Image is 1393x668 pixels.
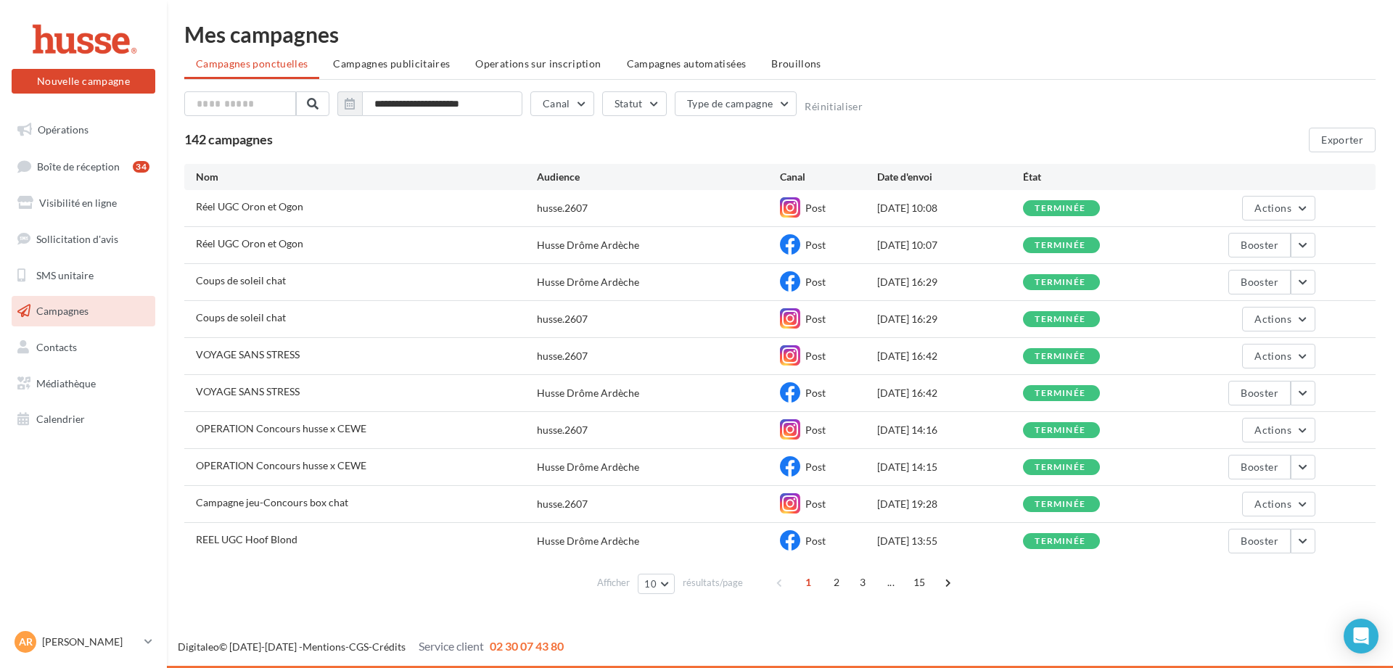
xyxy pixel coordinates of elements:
[1242,344,1315,368] button: Actions
[805,535,826,547] span: Post
[9,332,158,363] a: Contacts
[19,635,33,649] span: AR
[196,422,366,434] span: OPERATION Concours husse x CEWE
[9,151,158,182] a: Boîte de réception34
[530,91,594,116] button: Canal
[879,571,903,594] span: ...
[1228,270,1290,294] button: Booster
[39,197,117,209] span: Visibilité en ligne
[1228,381,1290,405] button: Booster
[196,496,348,508] span: Campagne jeu-Concours box chat
[771,57,821,70] span: Brouillons
[196,385,300,397] span: VOYAGE SANS STRESS
[805,461,826,473] span: Post
[133,161,149,173] div: 34
[12,628,155,656] a: AR [PERSON_NAME]
[184,23,1376,45] div: Mes campagnes
[805,387,826,399] span: Post
[805,498,826,510] span: Post
[877,170,1023,184] div: Date d'envoi
[805,239,826,251] span: Post
[1035,352,1085,361] div: terminée
[372,640,406,653] a: Crédits
[1228,233,1290,257] button: Booster
[196,459,366,471] span: OPERATION Concours husse x CEWE
[537,312,588,326] div: husse.2607
[1035,204,1085,213] div: terminée
[1035,241,1085,250] div: terminée
[12,69,155,94] button: Nouvelle campagne
[1242,307,1315,331] button: Actions
[1254,424,1291,436] span: Actions
[644,578,657,590] span: 10
[37,160,120,172] span: Boîte de réception
[1035,537,1085,546] div: terminée
[36,377,96,389] span: Médiathèque
[1035,500,1085,509] div: terminée
[475,57,601,70] span: Operations sur inscription
[9,188,158,218] a: Visibilité en ligne
[537,201,588,215] div: husse.2607
[196,170,537,184] div: Nom
[36,341,77,353] span: Contacts
[537,497,588,511] div: husse.2607
[1254,202,1291,214] span: Actions
[877,201,1023,215] div: [DATE] 10:08
[805,350,826,362] span: Post
[877,460,1023,474] div: [DATE] 14:15
[537,386,639,400] div: Husse Drôme Ardèche
[1309,128,1376,152] button: Exporter
[36,268,94,281] span: SMS unitaire
[597,576,630,590] span: Afficher
[627,57,747,70] span: Campagnes automatisées
[805,101,863,112] button: Réinitialiser
[9,296,158,326] a: Campagnes
[805,313,826,325] span: Post
[1254,350,1291,362] span: Actions
[1035,426,1085,435] div: terminée
[537,534,639,548] div: Husse Drôme Ardèche
[805,202,826,214] span: Post
[877,423,1023,437] div: [DATE] 14:16
[1035,315,1085,324] div: terminée
[9,404,158,434] a: Calendrier
[638,574,675,594] button: 10
[196,311,286,323] span: Coups de soleil chat
[877,497,1023,511] div: [DATE] 19:28
[537,238,639,252] div: Husse Drôme Ardèche
[184,131,273,147] span: 142 campagnes
[908,571,932,594] span: 15
[877,349,1023,363] div: [DATE] 16:42
[9,115,158,145] a: Opérations
[36,305,89,317] span: Campagnes
[196,533,297,545] span: REEL UGC Hoof Blond
[537,460,639,474] div: Husse Drôme Ardèche
[602,91,667,116] button: Statut
[38,123,89,136] span: Opérations
[805,424,826,436] span: Post
[877,534,1023,548] div: [DATE] 13:55
[1242,196,1315,220] button: Actions
[1254,498,1291,510] span: Actions
[36,413,85,425] span: Calendrier
[683,576,743,590] span: résultats/page
[303,640,345,653] a: Mentions
[537,423,588,437] div: husse.2607
[1035,389,1085,398] div: terminée
[490,639,564,653] span: 02 30 07 43 80
[797,571,820,594] span: 1
[537,275,639,289] div: Husse Drôme Ardèche
[805,276,826,288] span: Post
[675,91,797,116] button: Type de campagne
[877,312,1023,326] div: [DATE] 16:29
[9,260,158,291] a: SMS unitaire
[178,640,564,653] span: © [DATE]-[DATE] - - -
[537,349,588,363] div: husse.2607
[9,224,158,255] a: Sollicitation d'avis
[1228,529,1290,553] button: Booster
[1035,278,1085,287] div: terminée
[1242,418,1315,442] button: Actions
[1344,619,1378,653] div: Open Intercom Messenger
[349,640,369,653] a: CGS
[196,237,303,250] span: Réel UGC Oron et Ogon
